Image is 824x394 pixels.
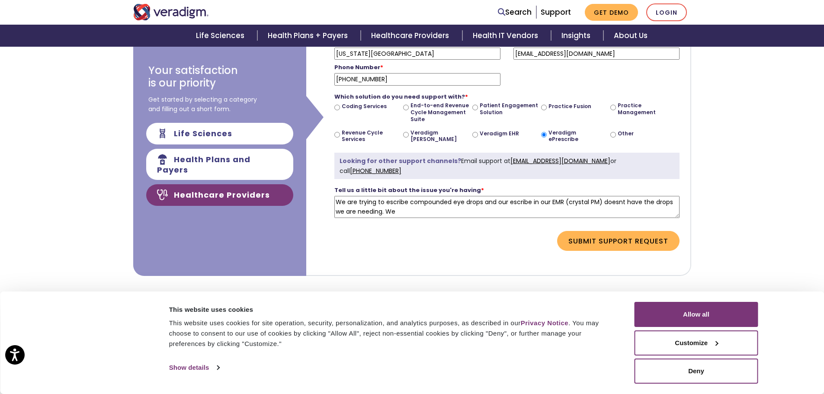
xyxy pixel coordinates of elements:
[133,4,209,20] img: Veradigm logo
[410,129,469,143] label: Veradigm [PERSON_NAME]
[169,318,615,349] div: This website uses cookies for site operation, security, personalization, and analytics purposes, ...
[342,103,387,110] label: Coding Services
[635,302,758,327] button: Allow all
[480,102,538,115] label: Patient Engagement Solution
[510,157,610,165] a: [EMAIL_ADDRESS][DOMAIN_NAME]
[350,167,401,175] a: [PHONE_NUMBER]
[603,25,658,47] a: About Us
[635,359,758,384] button: Deny
[480,130,519,137] label: Veradigm EHR
[361,25,462,47] a: Healthcare Providers
[169,361,219,374] a: Show details
[342,129,400,143] label: Revenue Cycle Services
[334,48,500,60] input: Company
[513,48,680,60] input: firstlastname@website.com
[410,102,469,122] label: End-to-end Revenue Cycle Management Suite
[618,130,634,137] label: Other
[334,93,468,101] strong: Which solution do you need support with?
[548,103,591,110] label: Practice Fusion
[340,157,461,165] strong: Looking for other support channels?
[548,129,607,143] label: Veradigm ePrescribe
[334,73,500,85] input: Phone Number
[257,25,361,47] a: Health Plans + Payers
[521,319,568,327] a: Privacy Notice
[551,25,603,47] a: Insights
[462,25,551,47] a: Health IT Vendors
[557,231,680,251] button: Submit Support Request
[646,3,687,21] a: Login
[148,95,257,114] span: Get started by selecting a category and filling out a short form.
[169,304,615,315] div: This website uses cookies
[635,330,758,356] button: Customize
[186,25,257,47] a: Life Sciences
[781,351,814,384] iframe: Drift Chat Widget
[541,7,571,17] a: Support
[618,102,676,115] label: Practice Management
[334,186,484,194] strong: Tell us a little bit about the issue you're having
[585,4,638,21] a: Get Demo
[334,63,383,71] strong: Phone Number
[334,153,680,179] div: Email support at or call
[148,64,238,90] h3: Your satisfaction is our priority
[498,6,532,18] a: Search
